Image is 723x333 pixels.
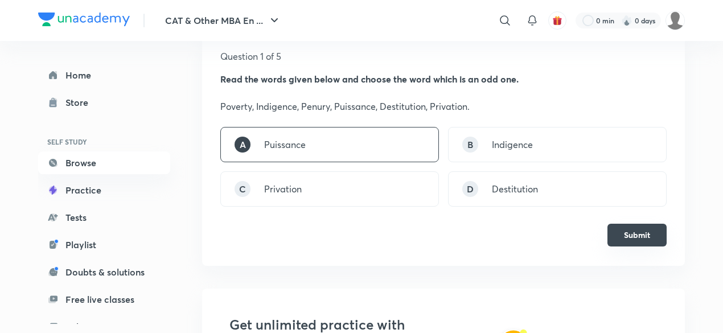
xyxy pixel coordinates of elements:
[462,181,478,197] div: D
[552,15,562,26] img: avatar
[220,50,667,63] h5: Question 1 of 5
[38,13,130,29] a: Company Logo
[492,182,538,196] p: Destitution
[235,137,250,153] div: A
[38,233,170,256] a: Playlist
[38,91,170,114] a: Store
[235,181,250,197] div: C
[38,179,170,202] a: Practice
[38,288,170,311] a: Free live classes
[548,11,566,30] button: avatar
[38,132,170,151] h6: SELF STUDY
[621,15,632,26] img: streak
[65,96,95,109] div: Store
[220,73,519,85] strong: Read the words given below and choose the word which is an odd one.
[264,138,306,151] p: Puissance
[38,13,130,26] img: Company Logo
[264,182,302,196] p: Privation
[666,11,685,30] img: Shivangi Umredkar
[158,9,288,32] button: CAT & Other MBA En ...
[462,137,478,153] div: B
[38,64,170,87] a: Home
[220,100,667,113] p: Poverty, Indigence, Penury, Puissance, Destitution, Privation.
[38,261,170,283] a: Doubts & solutions
[607,224,667,246] button: Submit
[38,206,170,229] a: Tests
[38,151,170,174] a: Browse
[492,138,533,151] p: Indigence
